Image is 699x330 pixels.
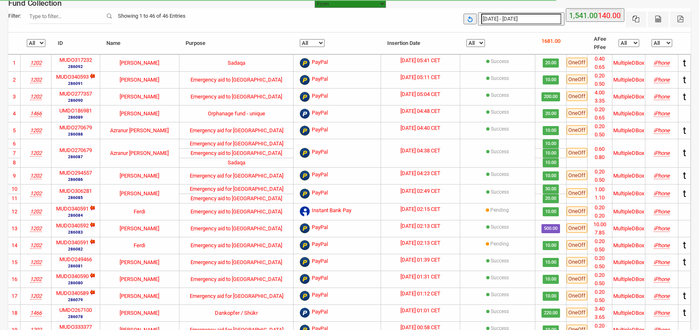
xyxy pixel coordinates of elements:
small: 286078 [59,314,92,320]
label: [DATE] 04:38 CET [400,147,440,155]
li: 0.20 [588,72,612,80]
span: OneOff [567,171,587,180]
span: PayPal [312,148,328,158]
i: Mozilla/5.0 (iPhone; CPU iPhone OS 18_5 like Mac OS X) AppleWebKit/605.1.15 (KHTML, like Gecko) M... [654,242,670,248]
li: 1.00 [588,185,612,194]
li: 3.65 [588,313,612,321]
label: [DATE] 04:48 CET [400,107,440,115]
small: 286088 [59,131,92,137]
li: 3.40 [588,305,612,313]
td: [PERSON_NAME] [100,271,179,288]
span: 10.00 [543,75,559,84]
label: Success [491,58,509,65]
li: 0.50 [588,246,612,254]
span: 10.00 [543,158,559,167]
label: MUDO294557 [59,169,92,177]
li: 0.50 [588,279,612,288]
li: 3.35 [588,97,612,105]
div: MultipleDBox [613,225,644,233]
td: 6 [8,139,21,148]
td: Emergency aid for [GEOGRAPHIC_DATA] [179,288,294,304]
span: OneOff [567,75,587,84]
span: OneOff [567,223,587,233]
li: 0.20 [588,254,612,262]
td: Emergency aid to [GEOGRAPHIC_DATA] [179,71,294,88]
td: 15 [8,254,21,271]
label: MUDO340589 [56,289,89,297]
div: MultipleDBox [613,258,644,267]
label: MUDO340590 [56,272,89,281]
span: t [683,290,686,302]
label: [DATE] 02:13 CET [400,239,440,247]
label: Success [491,188,509,196]
span: PayPal [312,257,328,267]
label: Success [491,223,509,231]
span: t [683,256,686,268]
span: OneOff [567,240,587,250]
small: 286080 [56,280,95,286]
td: 2 [8,71,21,88]
i: Musaid e.V. [30,225,42,232]
li: 4.00 [588,89,612,97]
div: MultipleDBox [613,190,644,198]
i: Mozilla/5.0 (iPhone; CPU iPhone OS 18_6_1 like Mac OS X) AppleWebKit/605.1.15 (KHTML, like Gecko)... [654,94,670,100]
i: Mozilla/5.0 (iPhone; CPU iPhone OS 18_5 like Mac OS X) AppleWebKit/605.1.15 (KHTML, like Gecko) V... [654,190,670,197]
div: MultipleDBox [613,93,644,101]
td: Emergency aid for [GEOGRAPHIC_DATA] [179,167,294,184]
li: 7.85 [588,229,612,237]
i: Musaid e.V. [30,173,42,179]
p: 1681.00 [541,37,560,45]
div: Showing 1 to 46 of 46 Entries [112,8,192,24]
i: Mozilla/5.0 (iPhone; CPU iPhone OS 18_5 like Mac OS X) AppleWebKit/605.1.15 (KHTML, like Gecko) V... [654,150,670,156]
td: 13 [8,220,21,237]
li: 0.20 [588,204,612,212]
td: 4 [8,105,21,122]
small: 286092 [59,63,92,70]
td: Emergency aid to [GEOGRAPHIC_DATA] [179,237,294,254]
span: PayPal [312,75,328,85]
th: Name [100,33,179,54]
label: [DATE] 01:39 CET [400,256,440,264]
i: Musaid e.V. [30,77,42,83]
i: Mozilla/5.0 (iPhone; CPU iPhone OS 18_3_2 like Mac OS X) AppleWebKit/605.1.15 (KHTML, like Gecko)... [654,110,670,117]
i: Mozilla/5.0 (iPhone; CPU iPhone OS 18_1_1 like Mac OS X) AppleWebKit/605.1.15 (KHTML, like Gecko)... [654,293,670,299]
label: Success [491,125,509,133]
span: 10.00 [543,258,559,267]
td: [PERSON_NAME] [100,54,179,71]
i: Mozilla/5.0 (iPhone; CPU iPhone OS 17_6_1 like Mac OS X) AppleWebKit/605.1.15 (KHTML, like Gecko)... [654,310,670,316]
label: MUDO249466 [59,255,92,264]
label: [DATE] 02:13 CET [400,222,440,230]
td: [PERSON_NAME] [100,288,179,304]
span: t [683,307,686,318]
li: 0.65 [588,63,612,71]
label: UMDO186981 [59,107,92,115]
img: new-dl.gif [89,239,95,245]
i: Mozilla/5.0 (iPhone; CPU iPhone OS 18_6_1 like Mac OS X) AppleWebKit/605.1.15 (KHTML, like Gecko)... [654,259,670,265]
label: 140.00 [598,10,621,21]
span: t [683,91,686,103]
div: MultipleDBox [613,275,644,283]
small: 286086 [59,176,92,183]
td: Emergency aid to [GEOGRAPHIC_DATA] [179,254,294,271]
small: 286082 [56,246,95,252]
li: 0.40 [588,55,612,63]
li: 0.50 [588,80,612,88]
li: 0.50 [588,262,612,271]
span: 10.00 [543,275,559,284]
td: Emergency aid to [GEOGRAPHIC_DATA] [179,88,294,105]
span: 20.00 [543,194,559,203]
li: 0.50 [588,176,612,184]
label: Success [491,308,509,315]
div: MultipleDBox [613,208,644,216]
span: PayPal [312,240,328,250]
td: Emergency aid for [GEOGRAPHIC_DATA] [179,184,294,194]
i: Mozilla/5.0 (iPhone; CPU iPhone OS 18_6_2 like Mac OS X) AppleWebKit/605.1.15 (KHTML, like Gecko)... [654,77,670,83]
img: new-dl.gif [89,205,95,211]
span: 220.00 [541,309,560,318]
label: [DATE] 02:15 CET [400,205,440,213]
span: PayPal [312,274,328,284]
label: Pending [490,240,509,248]
span: t [683,147,686,159]
li: 0.20 [588,288,612,296]
span: PayPal [312,171,328,180]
